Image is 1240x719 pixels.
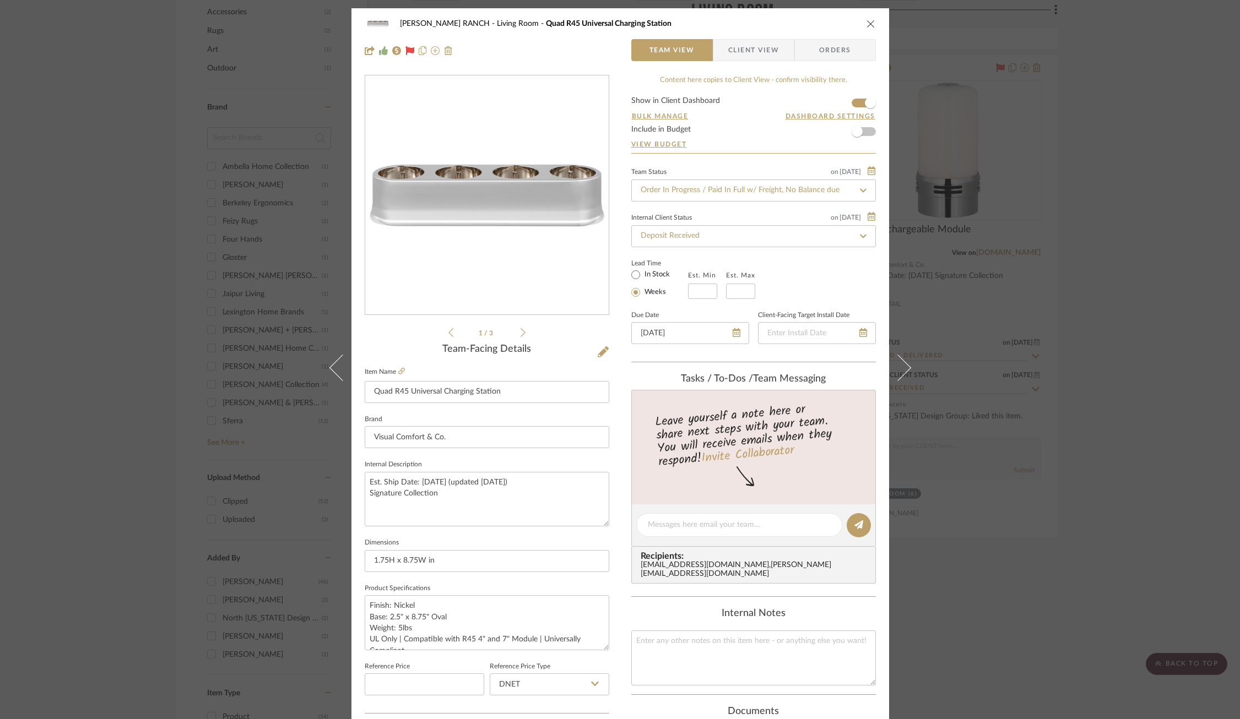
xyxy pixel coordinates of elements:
span: Recipients: [641,551,871,561]
input: Type to Search… [631,179,876,201]
input: Enter Brand [365,426,609,448]
button: Dashboard Settings [785,111,876,121]
label: Item Name [365,367,405,377]
span: [DATE] [838,168,862,176]
div: Internal Notes [631,608,876,620]
label: Est. Max [726,271,755,279]
label: Due Date [631,313,659,318]
label: Client-Facing Target Install Date [758,313,849,318]
div: Internal Client Status [631,215,692,221]
span: [DATE] [838,214,862,221]
div: Leave yourself a note here or share next steps with your team. You will receive emails when they ... [630,397,877,471]
span: on [831,168,838,175]
span: on [831,214,838,221]
img: 9d41472a-c7f5-4203-819d-eb1e71cb5e18_436x436.jpg [367,76,607,315]
a: Invite Collaborator [700,440,794,468]
button: close [866,19,876,29]
div: Team-Facing Details [365,344,609,356]
a: View Budget [631,140,876,149]
mat-radio-group: Select item type [631,268,688,299]
label: Dimensions [365,540,399,546]
label: Weeks [642,287,666,297]
span: [PERSON_NAME] RANCH [400,20,497,28]
span: Team View [649,39,695,61]
span: Orders [807,39,863,61]
span: Tasks / To-Dos / [681,374,753,384]
span: Living Room [497,20,546,28]
button: Bulk Manage [631,111,689,121]
div: [EMAIL_ADDRESS][DOMAIN_NAME] , [PERSON_NAME][EMAIL_ADDRESS][DOMAIN_NAME] [641,561,871,579]
label: Reference Price Type [490,664,550,669]
input: Enter the dimensions of this item [365,550,609,572]
div: Documents [631,706,876,718]
span: Quad R45 Universal Charging Station [546,20,672,28]
img: 9d41472a-c7f5-4203-819d-eb1e71cb5e18_48x40.jpg [365,13,391,35]
input: Enter Item Name [365,381,609,403]
span: / [484,330,489,336]
input: Enter Install Date [758,322,876,344]
div: Team Status [631,170,667,175]
label: Product Specifications [365,586,430,591]
label: Internal Description [365,462,422,467]
div: 0 [365,76,609,315]
span: 3 [489,330,495,336]
label: In Stock [642,270,670,280]
label: Brand [365,417,382,422]
input: Type to Search… [631,225,876,247]
label: Est. Min [688,271,716,279]
label: Lead Time [631,258,688,268]
span: Client View [728,39,779,61]
input: Enter Due Date [631,322,749,344]
label: Reference Price [365,664,410,669]
div: team Messaging [631,373,876,385]
img: Remove from project [444,46,453,55]
div: Content here copies to Client View - confirm visibility there. [631,75,876,86]
span: 1 [479,330,484,336]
